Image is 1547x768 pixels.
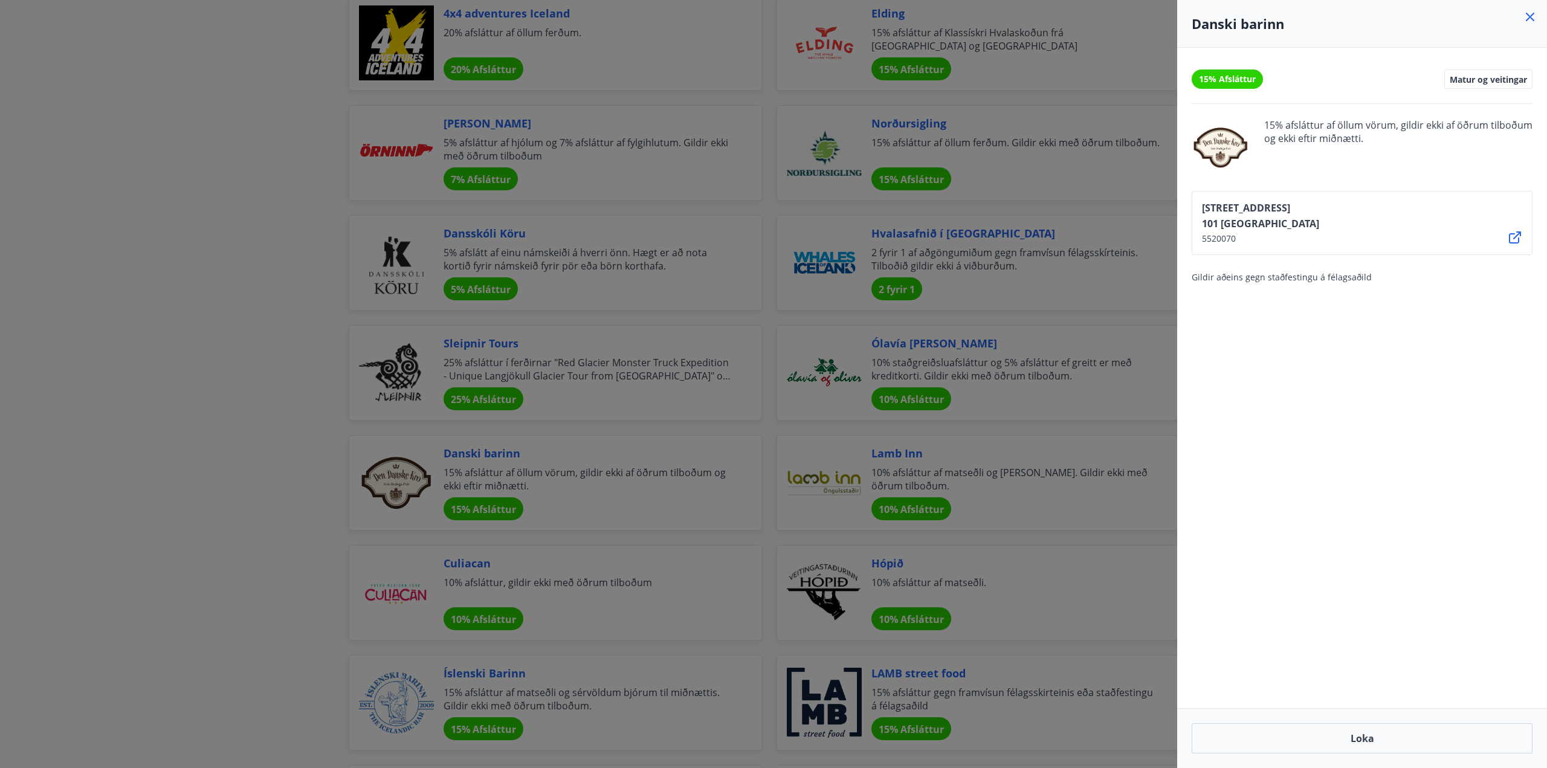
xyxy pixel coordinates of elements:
[1450,74,1527,85] span: Matur og veitingar
[1192,723,1532,753] button: Loka
[1199,73,1256,85] span: 15% Afsláttur
[1202,217,1319,230] span: 101 [GEOGRAPHIC_DATA]
[1192,271,1372,283] span: Gildir aðeins gegn staðfestingu á félagsaðild
[1264,118,1532,176] span: 15% afsláttur af öllum vörum, gildir ekki af öðrum tilboðum og ekki eftir miðnætti.
[1192,15,1532,33] h4: Danski barinn
[1202,233,1319,245] span: 5520070
[1202,201,1319,215] span: [STREET_ADDRESS]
